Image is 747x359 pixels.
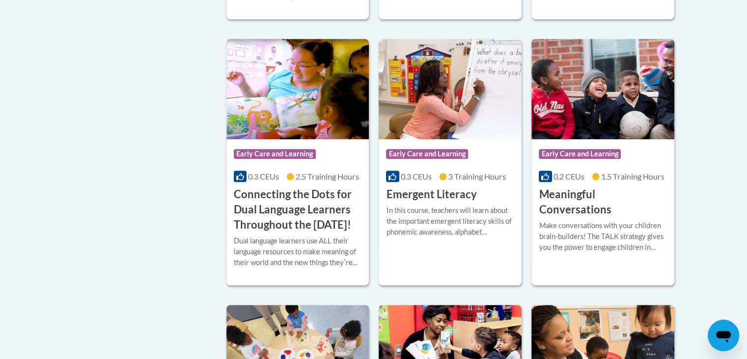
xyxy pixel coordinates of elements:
[379,39,522,139] img: Course Logo
[601,172,664,181] span: 1.5 Training Hours
[379,39,522,285] a: Course LogoEarly Care and Learning0.3 CEUs3 Training Hours Emergent LiteracyIn this course, teach...
[531,39,674,285] a: Course LogoEarly Care and Learning0.2 CEUs1.5 Training Hours Meaningful ConversationsMake convers...
[553,172,584,181] span: 0.2 CEUs
[234,149,316,159] span: Early Care and Learning
[234,236,362,268] div: Dual language learners use ALL their language resources to make meaning of their world and the ne...
[386,187,476,202] h3: Emergent Literacy
[448,172,506,181] span: 3 Training Hours
[226,39,369,285] a: Course LogoEarly Care and Learning0.3 CEUs2.5 Training Hours Connecting the Dots for Dual Languag...
[708,320,739,351] iframe: Button to launch messaging window
[234,187,362,232] h3: Connecting the Dots for Dual Language Learners Throughout the [DATE]!
[296,172,359,181] span: 2.5 Training Hours
[386,205,514,238] div: In this course, teachers will learn about the important emergent literacy skills of phonemic awar...
[248,172,279,181] span: 0.3 CEUs
[539,149,621,159] span: Early Care and Learning
[539,220,667,253] div: Make conversations with your children brain-builders! The TALK strategy gives you the power to en...
[531,39,674,139] img: Course Logo
[386,149,468,159] span: Early Care and Learning
[401,172,432,181] span: 0.3 CEUs
[226,39,369,139] img: Course Logo
[539,187,667,217] h3: Meaningful Conversations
